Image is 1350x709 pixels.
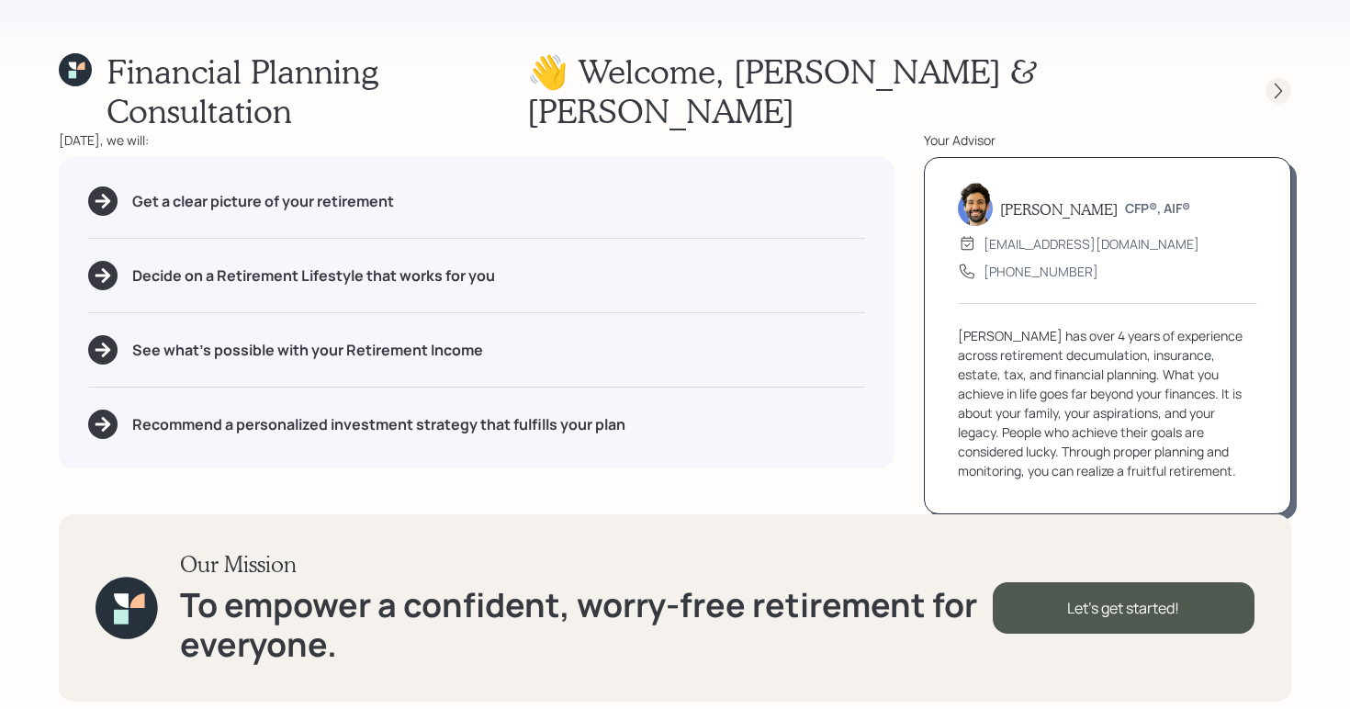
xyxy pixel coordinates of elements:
div: Let's get started! [993,582,1254,634]
img: eric-schwartz-headshot.png [958,182,993,226]
h5: Recommend a personalized investment strategy that fulfills your plan [132,416,625,433]
h5: Decide on a Retirement Lifestyle that works for you [132,267,495,285]
div: [EMAIL_ADDRESS][DOMAIN_NAME] [984,234,1199,253]
div: [PERSON_NAME] has over 4 years of experience across retirement decumulation, insurance, estate, t... [958,326,1257,480]
h1: Financial Planning Consultation [107,51,527,130]
div: [PHONE_NUMBER] [984,262,1098,281]
h1: To empower a confident, worry-free retirement for everyone. [180,585,993,664]
h3: Our Mission [180,551,993,578]
h5: See what's possible with your Retirement Income [132,342,483,359]
div: [DATE], we will: [59,130,894,150]
h6: CFP®, AIF® [1125,201,1190,217]
h5: [PERSON_NAME] [1000,200,1118,218]
h5: Get a clear picture of your retirement [132,193,394,210]
h1: 👋 Welcome , [PERSON_NAME] & [PERSON_NAME] [527,51,1232,130]
div: Your Advisor [924,130,1291,150]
